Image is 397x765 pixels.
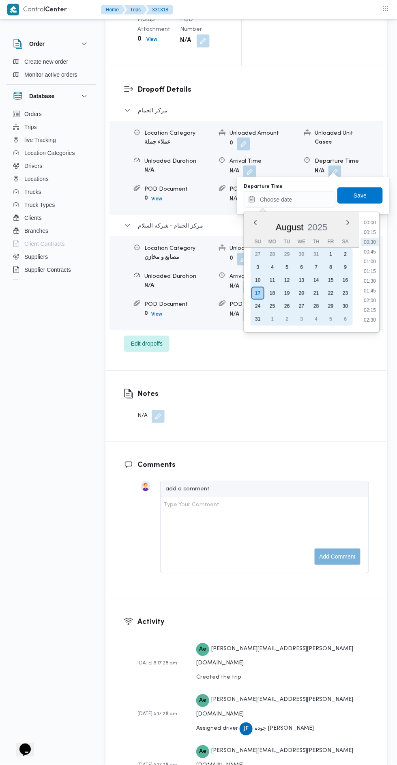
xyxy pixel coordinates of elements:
[295,274,308,287] div: day-13
[124,105,369,115] button: مركز الحمام
[230,197,239,202] b: N/A
[339,261,352,274] div: day-9
[361,287,380,295] li: 01:45
[251,236,264,247] div: Su
[196,643,209,656] div: Ahmed.ebrahim@illa.com.eg
[137,712,177,717] span: [DATE] 5:17:28 am
[315,129,383,138] div: Unloaded Unit
[310,261,323,274] div: day-7
[310,248,323,261] div: day-31
[230,300,298,309] div: POD Number
[24,239,65,249] span: Client Contracts
[281,313,294,326] div: day-2
[281,287,294,300] div: day-19
[10,146,92,159] button: Location Categories
[255,726,314,731] span: جودة [PERSON_NAME]
[10,276,92,289] button: Devices
[196,647,354,666] span: [PERSON_NAME][EMAIL_ADDRESS][PERSON_NAME][DOMAIN_NAME]
[281,248,294,261] div: day-29
[144,244,212,253] div: Location Category
[230,312,239,317] b: N/A
[10,198,92,211] button: Truck Types
[165,485,211,494] div: add a comment
[361,258,380,266] li: 01:00
[24,122,37,132] span: Trips
[361,228,380,236] li: 00:15
[24,252,48,262] span: Suppliers
[144,300,212,309] div: POD Document
[308,222,328,232] span: 2025
[295,236,308,247] div: We
[315,157,383,165] div: Departure Time
[251,313,264,326] div: day-31
[137,661,177,666] span: [DATE] 5:17:28 am
[10,237,92,250] button: Client Contracts
[295,261,308,274] div: day-6
[10,159,92,172] button: Drivers
[24,57,68,67] span: Create new order
[266,313,279,326] div: day-1
[124,221,369,230] button: مركز الحمام - شركة السلام
[144,129,212,138] div: Location Category
[196,697,354,717] span: [PERSON_NAME][EMAIL_ADDRESS][PERSON_NAME][DOMAIN_NAME]
[10,68,92,81] button: Monitor active orders
[230,169,239,174] b: N/A
[180,36,191,46] b: N/A
[324,313,337,326] div: day-5
[276,222,304,232] span: August
[266,236,279,247] div: Mo
[251,300,264,313] div: day-24
[244,183,283,190] label: Departure Time
[138,105,167,115] span: مركز الحمام
[251,274,264,287] div: day-10
[144,196,148,201] b: 0
[361,219,380,227] li: 00:00
[295,300,308,313] div: day-27
[10,250,92,263] button: Suppliers
[24,213,42,223] span: Clients
[137,389,165,400] h3: Notes
[10,224,92,237] button: Branches
[320,552,356,562] span: Add comment
[137,617,369,628] h3: Activity
[144,168,154,173] b: N/A
[151,311,162,317] b: View
[266,261,279,274] div: day-4
[24,226,48,236] span: Branches
[266,287,279,300] div: day-18
[137,84,369,95] h3: Dropoff Details
[295,287,308,300] div: day-20
[13,39,89,49] button: Order
[196,746,209,759] div: Ahmed.ebrahim@illa.com.eg
[230,129,298,138] div: Unloaded Amount
[10,211,92,224] button: Clients
[144,272,212,281] div: Unloaded Duration
[13,91,89,101] button: Database
[148,309,165,319] button: View
[7,4,19,15] img: X8yXhbKr1z7QwAAAABJRU5ErkJggg==
[361,306,380,314] li: 02:15
[146,5,173,15] button: 331318
[361,267,380,275] li: 01:15
[251,261,264,274] div: day-3
[361,326,380,334] li: 02:45
[295,248,308,261] div: day-30
[29,91,54,101] h3: Database
[281,236,294,247] div: Tu
[10,107,92,120] button: Orders
[324,300,337,313] div: day-29
[230,284,239,289] b: N/A
[281,274,294,287] div: day-12
[144,311,148,316] b: 0
[230,256,233,261] b: 0
[10,120,92,133] button: Trips
[361,297,380,305] li: 02:00
[10,185,92,198] button: Trucks
[144,157,212,165] div: Unloaded Duration
[124,5,147,15] button: Trips
[24,265,71,275] span: Supplier Contracts
[339,287,352,300] div: day-23
[196,642,369,685] div: Created the trip
[29,39,45,49] h3: Order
